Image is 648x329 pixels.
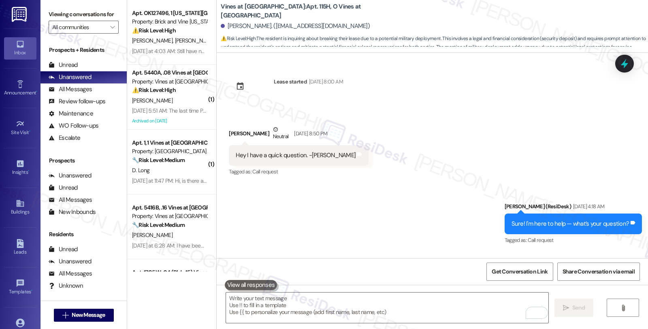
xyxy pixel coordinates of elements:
[49,73,92,81] div: Unanswered
[307,77,343,86] div: [DATE] 8:00 AM
[31,288,32,293] span: •
[132,27,176,34] strong: ⚠️ Risk Level: High
[221,34,648,60] span: : The resident is inquiring about breaking their lease due to a potential military deployment. Th...
[4,276,36,298] a: Templates •
[29,128,30,134] span: •
[132,147,207,156] div: Property: [GEOGRAPHIC_DATA] Apts
[132,139,207,147] div: Apt. 1, 1 Vines at [GEOGRAPHIC_DATA]
[28,168,29,174] span: •
[49,97,105,106] div: Review follow-ups
[12,7,28,22] img: ResiDesk Logo
[274,77,307,86] div: Lease started
[563,305,569,311] i: 
[132,167,149,174] span: D. Long
[221,22,370,30] div: [PERSON_NAME]. ([EMAIL_ADDRESS][DOMAIN_NAME])
[4,37,36,59] a: Inbox
[49,109,93,118] div: Maintenance
[572,303,585,312] span: Send
[132,9,207,17] div: Apt. OK127496, 1 [US_STATE][GEOGRAPHIC_DATA]
[49,196,92,204] div: All Messages
[620,305,626,311] i: 
[132,221,185,229] strong: 🔧 Risk Level: Medium
[554,299,594,317] button: Send
[49,122,98,130] div: WO Follow-ups
[49,257,92,266] div: Unanswered
[49,245,78,254] div: Unread
[49,282,83,290] div: Unknown
[221,35,256,42] strong: ⚠️ Risk Level: High
[492,267,548,276] span: Get Conversation Link
[563,267,635,276] span: Share Conversation via email
[505,234,642,246] div: Tagged as:
[132,86,176,94] strong: ⚠️ Risk Level: High
[226,293,548,323] textarea: To enrich screen reader interactions, please activate Accessibility in Grammarly extension settings
[132,47,273,55] div: [DATE] at 4:03 AM: Still have not received an email response.
[110,24,115,30] i: 
[132,212,207,220] div: Property: Vines at [GEOGRAPHIC_DATA]
[40,46,127,54] div: Prospects + Residents
[49,134,80,142] div: Escalate
[132,17,207,26] div: Property: Brick and Vine [US_STATE][GEOGRAPHIC_DATA]
[4,237,36,258] a: Leads
[292,129,327,138] div: [DATE] 8:50 PM
[4,117,36,139] a: Site Visit •
[132,68,207,77] div: Apt. 5440A, .08 Vines at [GEOGRAPHIC_DATA]
[252,168,278,175] span: Call request
[132,37,175,44] span: [PERSON_NAME]
[505,202,642,214] div: [PERSON_NAME] (ResiDesk)
[571,202,605,211] div: [DATE] 4:18 AM
[54,309,114,322] button: New Message
[4,157,36,179] a: Insights •
[175,37,215,44] span: [PERSON_NAME]
[36,89,37,94] span: •
[132,77,207,86] div: Property: Vines at [GEOGRAPHIC_DATA]
[72,311,105,319] span: New Message
[49,208,96,216] div: New Inbounds
[52,21,106,34] input: All communities
[221,2,383,20] b: Vines at [GEOGRAPHIC_DATA]: Apt. 115H, O Vines at [GEOGRAPHIC_DATA]
[132,177,480,184] div: [DATE] at 11:47 PM: Hi, is there anyway I can get an emailed copy of my lease? The one with my si...
[4,197,36,218] a: Buildings
[132,97,173,104] span: [PERSON_NAME]
[486,263,553,281] button: Get Conversation Link
[557,263,640,281] button: Share Conversation via email
[49,171,92,180] div: Unanswered
[49,85,92,94] div: All Messages
[132,156,185,164] strong: 🔧 Risk Level: Medium
[131,116,208,126] div: Archived on [DATE]
[512,220,629,228] div: Sure! I'm here to help — what’s your question?
[49,269,92,278] div: All Messages
[132,268,207,277] div: Apt. 1705W, .04 (Bldg 15) Vines at [GEOGRAPHIC_DATA]
[62,312,68,318] i: 
[40,156,127,165] div: Prospects
[236,151,356,160] div: Hey I have a quick question. -[PERSON_NAME]
[49,184,78,192] div: Unread
[49,8,119,21] label: Viewing conversations for
[271,125,290,142] div: Neutral
[49,61,78,69] div: Unread
[528,237,553,244] span: Call request
[229,166,369,177] div: Tagged as:
[132,203,207,212] div: Apt. 5416B, .16 Vines at [GEOGRAPHIC_DATA]
[229,125,369,145] div: [PERSON_NAME]
[132,231,173,239] span: [PERSON_NAME]
[40,230,127,239] div: Residents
